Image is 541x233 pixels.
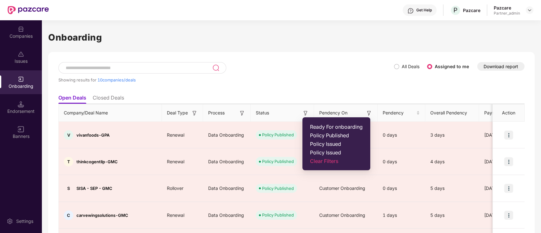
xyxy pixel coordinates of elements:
div: Showing results for [58,77,394,82]
img: icon [504,211,513,220]
span: thinkcogentllp-GMC [76,159,118,164]
span: Status [256,109,269,116]
img: svg+xml;base64,PHN2ZyBpZD0iSXNzdWVzX2Rpc2FibGVkIiB4bWxucz0iaHR0cDovL3d3dy53My5vcmcvMjAwMC9zdmciIH... [18,51,24,57]
div: [DATE] [479,212,527,219]
img: svg+xml;base64,PHN2ZyB3aWR0aD0iMjAiIGhlaWdodD0iMjAiIHZpZXdCb3g9IjAgMCAyMCAyMCIgZmlsbD0ibm9uZSIgeG... [18,76,24,82]
span: Renewal [162,212,189,218]
img: icon [504,184,513,193]
span: Policy Published [310,132,363,139]
img: svg+xml;base64,PHN2ZyB3aWR0aD0iMTYiIGhlaWdodD0iMTYiIHZpZXdCb3g9IjAgMCAxNiAxNiIgZmlsbD0ibm9uZSIgeG... [239,110,245,116]
div: Data Onboarding [203,180,251,197]
div: 4 days [425,158,479,165]
div: Pazcare [494,5,520,11]
img: svg+xml;base64,PHN2ZyB3aWR0aD0iMTQuNSIgaGVpZ2h0PSIxNC41IiB2aWV3Qm94PSIwIDAgMTYgMTYiIGZpbGw9Im5vbm... [18,101,24,107]
th: Payment Done [479,104,527,122]
img: svg+xml;base64,PHN2ZyB3aWR0aD0iMTYiIGhlaWdodD0iMTYiIHZpZXdCb3g9IjAgMCAxNiAxNiIgZmlsbD0ibm9uZSIgeG... [191,110,198,116]
div: Data Onboarding [203,207,251,224]
span: SISA - SEP - GMC [76,186,112,191]
div: Get Help [416,8,432,13]
img: svg+xml;base64,PHN2ZyB3aWR0aD0iMTYiIGhlaWdodD0iMTYiIHZpZXdCb3g9IjAgMCAxNiAxNiIgZmlsbD0ibm9uZSIgeG... [18,126,24,133]
span: Renewal [162,159,189,164]
span: Payment Done [484,109,517,116]
img: svg+xml;base64,PHN2ZyBpZD0iSGVscC0zMngzMiIgeG1sbnM9Imh0dHA6Ly93d3cudzMub3JnLzIwMDAvc3ZnIiB3aWR0aD... [407,8,414,14]
span: Clear Filters [310,158,363,164]
div: [DATE] [479,132,527,139]
img: svg+xml;base64,PHN2ZyBpZD0iRHJvcGRvd24tMzJ4MzIiIHhtbG5zPSJodHRwOi8vd3d3LnczLm9yZy8yMDAwL3N2ZyIgd2... [527,8,532,13]
img: svg+xml;base64,PHN2ZyB3aWR0aD0iMjQiIGhlaWdodD0iMjUiIHZpZXdCb3g9IjAgMCAyNCAyNSIgZmlsbD0ibm9uZSIgeG... [212,64,220,72]
img: svg+xml;base64,PHN2ZyBpZD0iU2V0dGluZy0yMHgyMCIgeG1sbnM9Imh0dHA6Ly93d3cudzMub3JnLzIwMDAvc3ZnIiB3aW... [7,218,13,224]
img: icon [504,157,513,166]
label: Assigned to me [435,64,469,69]
span: Ready For onboarding [310,124,363,130]
span: Deal Type [167,109,188,116]
button: Download report [477,62,525,71]
span: Pendency On [319,109,347,116]
span: Customer Onboarding [319,212,365,218]
div: Policy Published [262,185,294,191]
div: S [64,184,73,193]
span: Policy Issued [310,141,363,147]
div: Partner_admin [494,11,520,16]
div: T [64,157,73,166]
div: V [64,130,73,140]
img: New Pazcare Logo [8,6,49,14]
div: Policy Published [262,158,294,165]
label: All Deals [402,64,419,69]
div: Settings [14,218,35,224]
div: Data Onboarding [203,153,251,170]
span: Policy Issued [310,149,363,156]
img: svg+xml;base64,PHN2ZyB3aWR0aD0iMTYiIGhlaWdodD0iMTYiIHZpZXdCb3g9IjAgMCAxNiAxNiIgZmlsbD0ibm9uZSIgeG... [366,110,372,116]
li: Open Deals [58,94,86,104]
div: 3 days [425,132,479,139]
div: Pazcare [463,7,480,13]
th: Overall Pendency [425,104,479,122]
span: Rollover [162,185,188,191]
th: Action [493,104,525,122]
div: Policy Published [262,212,294,218]
h1: Onboarding [48,30,535,44]
div: [DATE] [479,185,527,192]
li: Closed Deals [93,94,124,104]
th: Pendency [378,104,425,122]
div: C [64,210,73,220]
img: svg+xml;base64,PHN2ZyB3aWR0aD0iMTYiIGhlaWdodD0iMTYiIHZpZXdCb3g9IjAgMCAxNiAxNiIgZmlsbD0ibm9uZSIgeG... [302,110,309,116]
div: Policy Published [262,132,294,138]
img: icon [504,131,513,139]
div: 5 days [425,185,479,192]
div: Data Onboarding [203,126,251,144]
th: Company/Deal Name [59,104,162,122]
span: Process [208,109,225,116]
span: Customer Onboarding [319,185,365,191]
div: 5 days [425,212,479,219]
span: Renewal [162,132,189,138]
div: 1 days [378,207,425,224]
div: 0 days [378,153,425,170]
span: carvewingsolutions-GMC [76,213,128,218]
span: Pendency [383,109,415,116]
div: 0 days [378,180,425,197]
div: 0 days [378,126,425,144]
span: 10 companies/deals [97,77,136,82]
div: [DATE] [479,158,527,165]
img: svg+xml;base64,PHN2ZyBpZD0iQ29tcGFuaWVzIiB4bWxucz0iaHR0cDovL3d3dy53My5vcmcvMjAwMC9zdmciIHdpZHRoPS... [18,26,24,32]
span: P [453,6,458,14]
span: vivanfoods-GPA [76,133,109,138]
